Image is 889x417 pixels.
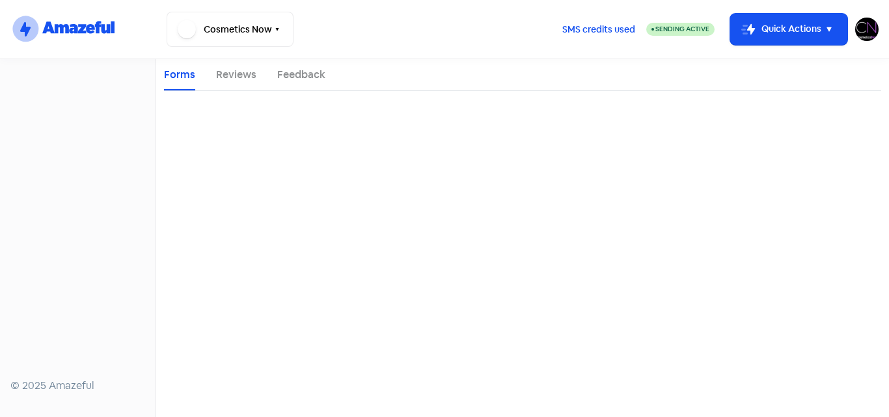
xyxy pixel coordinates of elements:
span: SMS credits used [562,23,635,36]
a: SMS credits used [551,21,646,35]
button: Quick Actions [730,14,847,45]
div: © 2025 Amazeful [10,378,145,394]
a: Feedback [277,67,325,83]
span: Sending Active [655,25,709,33]
button: Cosmetics Now [167,12,294,47]
a: Reviews [216,67,256,83]
a: Sending Active [646,21,715,37]
a: Forms [164,67,195,83]
img: User [855,18,879,41]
